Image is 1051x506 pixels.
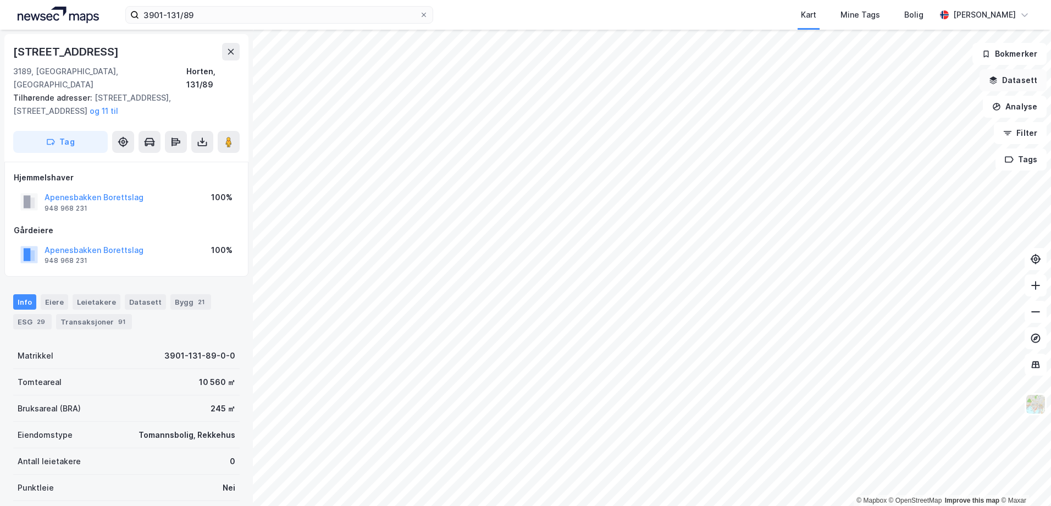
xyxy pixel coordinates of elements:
div: 29 [35,316,47,327]
div: Horten, 131/89 [186,65,240,91]
button: Filter [994,122,1047,144]
div: 21 [196,296,207,307]
span: Tilhørende adresser: [13,93,95,102]
div: Antall leietakere [18,455,81,468]
a: Improve this map [945,497,999,504]
div: [STREET_ADDRESS], [STREET_ADDRESS] [13,91,231,118]
div: 948 968 231 [45,256,87,265]
div: Matrikkel [18,349,53,362]
iframe: Chat Widget [996,453,1051,506]
div: Kart [801,8,816,21]
a: Mapbox [856,497,887,504]
div: Datasett [125,294,166,310]
div: Tomannsbolig, Rekkehus [139,428,235,442]
div: Tomteareal [18,376,62,389]
div: Bygg [170,294,211,310]
img: logo.a4113a55bc3d86da70a041830d287a7e.svg [18,7,99,23]
div: 10 560 ㎡ [199,376,235,389]
div: Punktleie [18,481,54,494]
div: Mine Tags [840,8,880,21]
button: Tags [995,148,1047,170]
div: 100% [211,191,233,204]
div: Eiere [41,294,68,310]
a: OpenStreetMap [889,497,942,504]
div: ESG [13,314,52,329]
button: Analyse [983,96,1047,118]
div: Kontrollprogram for chat [996,453,1051,506]
div: 948 968 231 [45,204,87,213]
img: Z [1025,394,1046,415]
div: Nei [223,481,235,494]
div: Bolig [904,8,923,21]
div: Leietakere [73,294,120,310]
div: 91 [116,316,128,327]
div: [PERSON_NAME] [953,8,1016,21]
div: 3189, [GEOGRAPHIC_DATA], [GEOGRAPHIC_DATA] [13,65,186,91]
input: Søk på adresse, matrikkel, gårdeiere, leietakere eller personer [139,7,419,23]
div: [STREET_ADDRESS] [13,43,121,61]
div: Bruksareal (BRA) [18,402,81,415]
button: Tag [13,131,108,153]
div: Transaksjoner [56,314,132,329]
div: 245 ㎡ [211,402,235,415]
div: Gårdeiere [14,224,239,237]
div: 0 [230,455,235,468]
button: Bokmerker [972,43,1047,65]
div: Hjemmelshaver [14,171,239,184]
div: Eiendomstype [18,428,73,442]
div: 3901-131-89-0-0 [164,349,235,362]
div: Info [13,294,36,310]
button: Datasett [980,69,1047,91]
div: 100% [211,244,233,257]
